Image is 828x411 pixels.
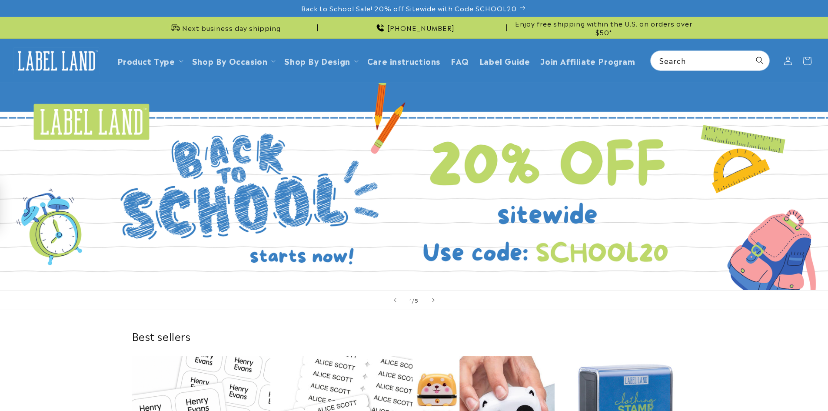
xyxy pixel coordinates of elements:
[424,291,443,310] button: Next slide
[132,17,318,38] div: Announcement
[415,296,419,304] span: 5
[511,17,697,38] div: Announcement
[187,50,279,71] summary: Shop By Occasion
[451,56,469,66] span: FAQ
[279,50,362,71] summary: Shop By Design
[511,19,697,36] span: Enjoy free shipping within the U.S. on orders over $50*
[386,291,405,310] button: Previous slide
[474,50,535,71] a: Label Guide
[132,329,697,343] h2: Best sellers
[412,296,415,304] span: /
[13,47,100,74] img: Label Land
[117,55,175,67] a: Product Type
[367,56,440,66] span: Care instructions
[192,56,268,66] span: Shop By Occasion
[301,4,517,13] span: Back to School Sale! 20% off Sitewide with Code SCHOOL20
[387,23,455,32] span: [PHONE_NUMBER]
[446,50,474,71] a: FAQ
[362,50,446,71] a: Care instructions
[750,51,769,70] button: Search
[409,296,412,304] span: 1
[284,55,350,67] a: Shop By Design
[479,56,530,66] span: Label Guide
[112,50,187,71] summary: Product Type
[182,23,281,32] span: Next business day shipping
[10,44,103,77] a: Label Land
[540,56,635,66] span: Join Affiliate Program
[535,50,640,71] a: Join Affiliate Program
[321,17,507,38] div: Announcement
